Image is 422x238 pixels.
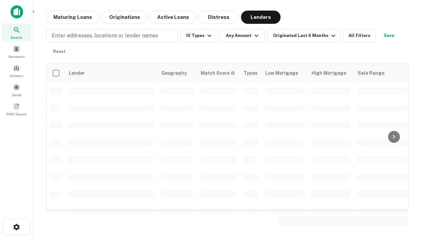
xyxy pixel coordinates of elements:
span: Contacts [10,73,23,78]
button: All Filters [343,29,376,42]
button: Originated Last 6 Months [268,29,340,42]
span: SREO Search [6,111,27,117]
p: Enter addresses, locations or lender names [52,32,158,40]
a: SREO Search [2,100,31,118]
button: Active Loans [150,11,196,24]
button: Lenders [241,11,281,24]
div: High Mortgage [312,69,346,77]
a: Saved [2,81,31,99]
h6: Match Score [201,69,234,77]
button: 10 Types [181,29,216,42]
a: Search [2,23,31,41]
a: Borrowers [2,43,31,60]
div: Sale Range [358,69,384,77]
div: Low Mortgage [265,69,298,77]
th: Geography [157,64,197,82]
button: Originations [102,11,147,24]
a: Contacts [2,62,31,80]
th: Low Mortgage [261,64,308,82]
span: Search [11,35,22,40]
button: Maturing Loans [46,11,99,24]
button: Enter addresses, locations or lender names [46,29,178,42]
iframe: Chat Widget [389,164,422,196]
button: Save your search to get updates of matches that match your search criteria. [378,29,400,42]
button: Any Amount [219,29,265,42]
div: Originated Last 6 Months [273,32,337,40]
div: Lender [69,69,85,77]
th: Types [240,64,261,82]
span: Borrowers [9,54,24,59]
th: High Mortgage [308,64,354,82]
button: Reset [49,45,70,58]
div: Types [244,69,257,77]
div: Capitalize uses an advanced AI algorithm to match your search with the best lender. The match sco... [201,69,235,77]
th: Capitalize uses an advanced AI algorithm to match your search with the best lender. The match sco... [197,64,240,82]
th: Lender [65,64,157,82]
img: capitalize-icon.png [11,5,23,19]
th: Sale Range [354,64,413,82]
div: Geography [161,69,187,77]
span: Saved [12,92,21,98]
button: Distress [199,11,238,24]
